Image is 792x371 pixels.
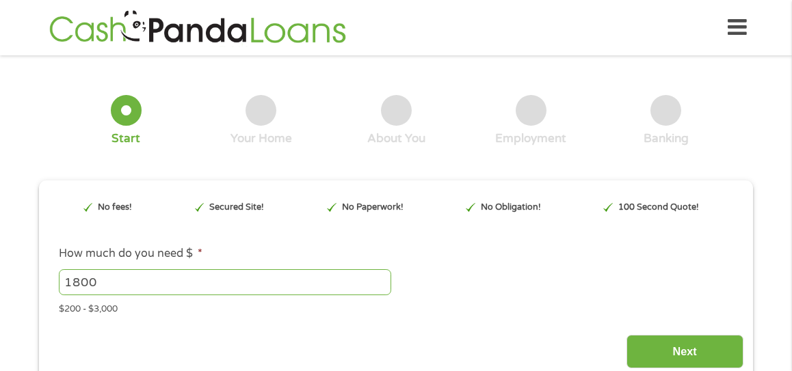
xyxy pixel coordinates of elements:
div: Your Home [230,131,292,146]
div: Banking [644,131,689,146]
label: How much do you need $ [59,247,202,261]
input: Next [626,335,743,368]
p: No Obligation! [481,201,541,214]
div: $200 - $3,000 [59,298,733,316]
div: About You [367,131,425,146]
p: No Paperwork! [342,201,404,214]
p: 100 Second Quote! [618,201,699,214]
div: Employment [495,131,566,146]
img: GetLoanNow Logo [45,8,350,47]
p: Secured Site! [209,201,264,214]
p: No fees! [98,201,132,214]
div: Start [111,131,140,146]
